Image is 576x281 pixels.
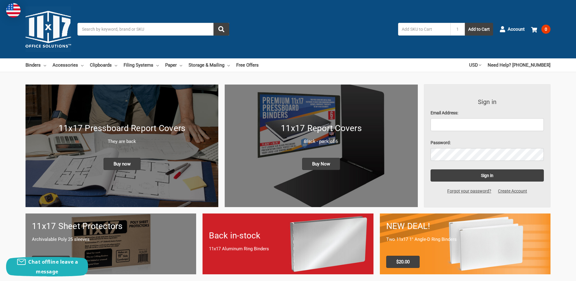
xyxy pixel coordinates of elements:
[231,122,411,135] h1: 11x17 Report Covers
[302,158,340,170] span: Buy Now
[236,58,259,72] a: Free Offers
[32,236,190,243] p: Archivalable Poly 25 sleeves
[431,110,544,116] label: Email Address:
[189,58,230,72] a: Storage & Mailing
[26,6,71,52] img: 11x17.com
[499,21,525,37] a: Account
[465,23,493,36] button: Add to Cart
[165,58,182,72] a: Paper
[444,188,495,194] a: Forgot your password?
[104,158,141,170] span: Buy now
[495,188,530,194] a: Create Account
[26,85,218,207] a: New 11x17 Pressboard Binders 11x17 Pressboard Report Covers They are back Buy now
[26,85,218,207] img: New 11x17 Pressboard Binders
[225,85,418,207] a: 11x17 Report Covers 11x17 Report Covers Black - pack of 6 Buy Now
[32,138,212,145] p: They are back
[28,258,78,275] span: Chat offline leave a message
[32,122,212,135] h1: 11x17 Pressboard Report Covers
[386,236,544,243] p: Two 11x17 1" Angle-D Ring Binders
[398,23,450,36] input: Add SKU to Cart
[6,3,21,18] img: duty and tax information for United States
[209,229,367,242] h1: Back in-stock
[531,21,550,37] a: 0
[526,265,576,281] iframe: Google Customer Reviews
[124,58,159,72] a: Filing Systems
[386,256,420,268] span: $20.00
[6,257,88,276] button: Chat offline leave a message
[53,58,84,72] a: Accessories
[431,97,544,106] h3: Sign in
[488,58,550,72] a: Need Help? [PHONE_NUMBER]
[26,213,196,274] a: 11x17 sheet protectors 11x17 Sheet Protectors Archivalable Poly 25 sleeves Buy Now
[431,169,544,182] input: Sign in
[32,220,190,233] h1: 11x17 Sheet Protectors
[203,213,373,274] a: Back in-stock 11x17 Aluminum Ring Binders
[508,26,525,33] span: Account
[90,58,117,72] a: Clipboards
[209,245,367,252] p: 11x17 Aluminum Ring Binders
[541,25,550,34] span: 0
[386,220,544,233] h1: NEW DEAL!
[26,58,46,72] a: Binders
[231,138,411,145] p: Black - pack of 6
[225,85,418,207] img: 11x17 Report Covers
[77,23,229,36] input: Search by keyword, brand or SKU
[431,140,544,146] label: Password:
[469,58,481,72] a: USD
[380,213,550,274] a: 11x17 Binder 2-pack only $20.00 NEW DEAL! Two 11x17 1" Angle-D Ring Binders $20.00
